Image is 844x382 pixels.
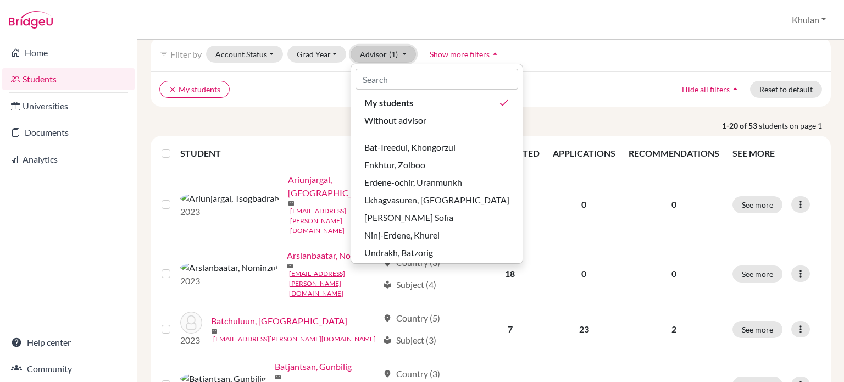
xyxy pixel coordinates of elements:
[490,48,501,59] i: arrow_drop_up
[629,323,719,336] p: 2
[9,11,53,29] img: Bridge-U
[180,274,278,287] p: 2023
[2,68,135,90] a: Students
[2,95,135,117] a: Universities
[351,209,523,226] button: [PERSON_NAME] Sofia
[732,321,782,338] button: See more
[351,94,523,112] button: My studentsdone
[180,312,202,334] img: Batchuluun, Ulsbold
[364,96,413,109] span: My students
[288,200,295,207] span: mail
[351,112,523,129] button: Without advisor
[622,140,726,167] th: RECOMMENDATIONS
[474,242,546,305] td: 18
[420,46,510,63] button: Show more filtersarrow_drop_up
[2,358,135,380] a: Community
[383,312,440,325] div: Country (5)
[2,331,135,353] a: Help center
[213,334,376,344] a: [EMAIL_ADDRESS][PERSON_NAME][DOMAIN_NAME]
[351,64,523,264] div: Advisor(1)
[351,174,523,191] button: Erdene-ochir, Uranmunkh
[356,69,518,90] input: Search
[351,244,523,262] button: Undrakh, Batzorig
[180,334,202,347] p: 2023
[383,369,392,378] span: location_on
[169,86,176,93] i: clear
[383,334,436,347] div: Subject (3)
[289,269,378,298] a: [EMAIL_ADDRESS][PERSON_NAME][DOMAIN_NAME]
[546,305,622,353] td: 23
[759,120,831,131] span: students on page 1
[389,49,398,59] span: (1)
[180,140,376,167] th: STUDENT
[287,249,376,262] a: Arslanbaatar, Nominzul
[498,97,509,108] i: done
[732,196,782,213] button: See more
[364,193,509,207] span: Lkhagvasuren, [GEOGRAPHIC_DATA]
[2,148,135,170] a: Analytics
[180,205,279,218] p: 2023
[383,336,392,345] span: local_library
[629,198,719,211] p: 0
[726,140,826,167] th: SEE MORE
[290,206,378,236] a: [EMAIL_ADDRESS][PERSON_NAME][DOMAIN_NAME]
[383,278,436,291] div: Subject (4)
[275,360,352,373] a: Batjantsan, Gunbilig
[2,121,135,143] a: Documents
[383,280,392,289] span: local_library
[383,258,392,267] span: location_on
[383,367,440,380] div: Country (3)
[730,84,741,95] i: arrow_drop_up
[430,49,490,59] span: Show more filters
[364,246,433,259] span: Undrakh, Batzorig
[180,261,278,274] img: Arslanbaatar, Nominzul
[287,263,293,269] span: mail
[211,314,347,328] a: Batchuluun, [GEOGRAPHIC_DATA]
[750,81,822,98] button: Reset to default
[351,46,416,63] button: Advisor(1)
[629,267,719,280] p: 0
[546,167,622,242] td: 0
[364,211,453,224] span: [PERSON_NAME] Sofia
[732,265,782,283] button: See more
[287,46,347,63] button: Grad Year
[364,229,440,242] span: Ninj-Erdene, Khurel
[546,242,622,305] td: 0
[2,42,135,64] a: Home
[364,141,456,154] span: Bat-Ireedui, Khongorzul
[211,328,218,335] span: mail
[787,9,831,30] button: Khulan
[474,305,546,353] td: 7
[206,46,283,63] button: Account Status
[364,158,425,171] span: Enkhtur, Zolboo
[180,192,279,205] img: Ariunjargal, Tsogbadrah
[159,49,168,58] i: filter_list
[288,173,378,200] a: Ariunjargal, [GEOGRAPHIC_DATA]
[351,191,523,209] button: Lkhagvasuren, [GEOGRAPHIC_DATA]
[275,374,281,380] span: mail
[159,81,230,98] button: clearMy students
[383,314,392,323] span: location_on
[170,49,202,59] span: Filter by
[364,176,462,189] span: Erdene-ochir, Uranmunkh
[351,226,523,244] button: Ninj-Erdene, Khurel
[364,114,426,127] span: Without advisor
[722,120,759,131] strong: 1-20 of 53
[682,85,730,94] span: Hide all filters
[546,140,622,167] th: APPLICATIONS
[351,156,523,174] button: Enkhtur, Zolboo
[673,81,750,98] button: Hide all filtersarrow_drop_up
[351,139,523,156] button: Bat-Ireedui, Khongorzul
